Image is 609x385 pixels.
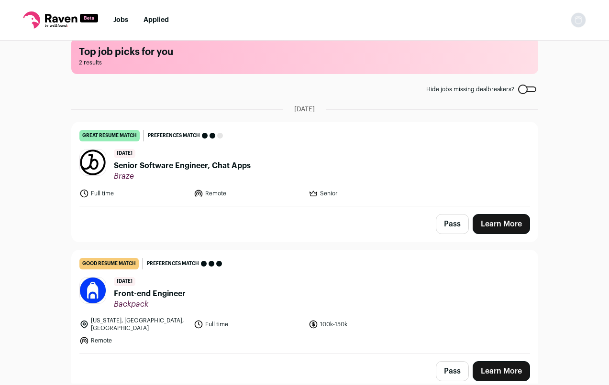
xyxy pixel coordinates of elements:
li: Full time [194,317,303,332]
li: Full time [79,189,188,198]
a: Applied [144,17,169,23]
li: [US_STATE], [GEOGRAPHIC_DATA], [GEOGRAPHIC_DATA] [79,317,188,332]
li: Remote [194,189,303,198]
button: Pass [436,361,469,381]
button: Pass [436,214,469,234]
span: [DATE] [114,149,135,158]
h1: Top job picks for you [79,45,531,59]
span: [DATE] [114,277,135,286]
img: nopic.png [571,12,586,28]
span: Preferences match [148,131,200,140]
img: a65df8d46068db1450e8398d34c6e28ab6e6c3d36ddd1dc214c2288c77b4d1b1.jpg [80,150,106,175]
a: great resume match Preferences match [DATE] Senior Software Engineer, Chat Apps Braze Full time R... [72,122,538,206]
span: Preferences match [147,259,199,268]
span: 2 results [79,59,531,66]
a: good resume match Preferences match [DATE] Front-end Engineer Backpack [US_STATE], [GEOGRAPHIC_DA... [72,250,538,353]
div: great resume match [79,130,140,141]
li: Remote [79,336,188,345]
img: 5bd66c6a0dae0b76368f98f4b36bbd5c4e61d771cd1b227cbab099c68536453e.jpg [80,278,106,303]
span: Senior Software Engineer, Chat Apps [114,160,251,171]
li: 100k-150k [309,317,418,332]
button: Open dropdown [571,12,586,28]
li: Senior [309,189,418,198]
a: Jobs [113,17,128,23]
span: Backpack [114,299,186,309]
span: Hide jobs missing dealbreakers? [426,86,514,93]
a: Learn More [473,361,530,381]
a: Learn More [473,214,530,234]
span: Braze [114,171,251,181]
span: Front-end Engineer [114,288,186,299]
span: [DATE] [294,105,315,114]
div: good resume match [79,258,139,269]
